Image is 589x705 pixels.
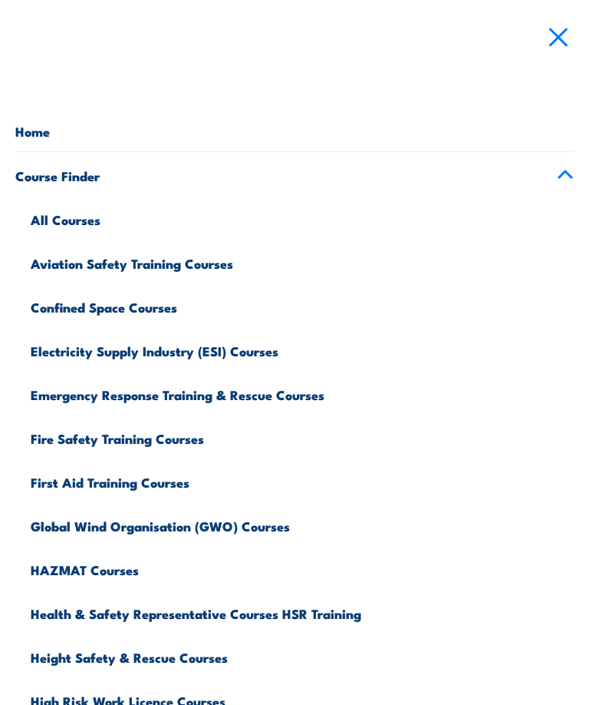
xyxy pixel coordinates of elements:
[31,458,574,502] a: First Aid Training Courses
[31,502,574,546] a: Global Wind Organisation (GWO) Courses
[31,196,574,240] a: All Courses
[31,546,574,590] a: HAZMAT Courses
[15,108,574,151] a: Home
[31,634,574,677] a: Height Safety & Rescue Courses
[31,327,574,371] a: Electricity Supply Industry (ESI) Courses
[31,371,574,415] a: Emergency Response Training & Rescue Courses
[31,240,574,283] a: Aviation Safety Training Courses
[31,590,574,634] a: Health & Safety Representative Courses HSR Training
[31,415,574,458] a: Fire Safety Training Courses
[31,283,574,327] a: Confined Space Courses
[15,152,574,196] a: Course Finder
